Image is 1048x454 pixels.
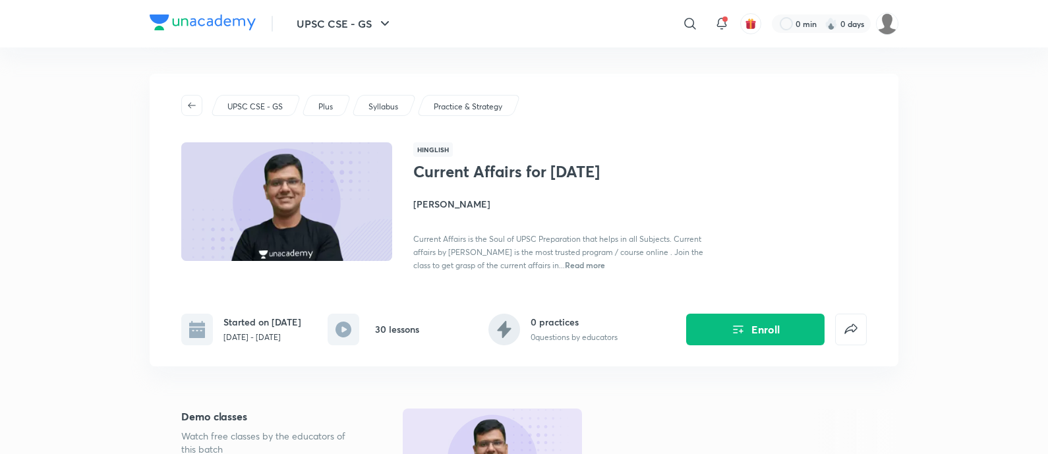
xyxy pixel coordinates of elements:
[150,14,256,34] a: Company Logo
[835,314,867,345] button: false
[413,142,453,157] span: Hinglish
[531,331,618,343] p: 0 questions by educators
[316,101,335,113] a: Plus
[565,260,605,270] span: Read more
[413,234,703,270] span: Current Affairs is the Soul of UPSC Preparation that helps in all Subjects. Current affairs by [P...
[745,18,757,30] img: avatar
[227,101,283,113] p: UPSC CSE - GS
[289,11,401,37] button: UPSC CSE - GS
[150,14,256,30] img: Company Logo
[432,101,505,113] a: Practice & Strategy
[368,101,398,113] p: Syllabus
[366,101,401,113] a: Syllabus
[181,409,361,424] h5: Demo classes
[225,101,285,113] a: UPSC CSE - GS
[413,162,629,181] h1: Current Affairs for [DATE]
[179,141,394,262] img: Thumbnail
[375,322,419,336] h6: 30 lessons
[434,101,502,113] p: Practice & Strategy
[223,331,301,343] p: [DATE] - [DATE]
[413,197,709,211] h4: [PERSON_NAME]
[825,17,838,30] img: streak
[318,101,333,113] p: Plus
[876,13,898,35] img: Piali K
[531,315,618,329] h6: 0 practices
[686,314,825,345] button: Enroll
[740,13,761,34] button: avatar
[223,315,301,329] h6: Started on [DATE]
